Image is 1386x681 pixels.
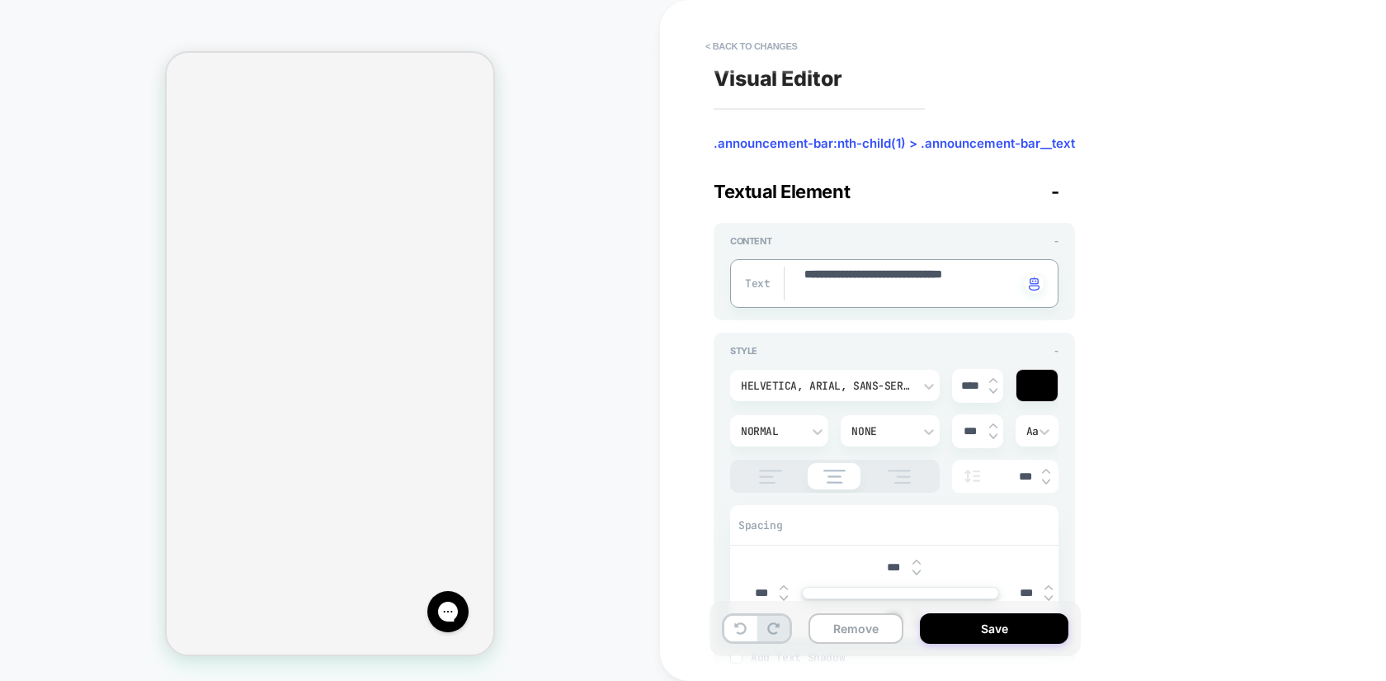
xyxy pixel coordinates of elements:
[1044,584,1053,591] img: up
[745,277,766,291] span: Text
[1042,468,1050,475] img: up
[714,181,850,202] span: Textual Element
[920,613,1068,644] button: Save
[730,345,757,357] span: Style
[714,135,1075,152] span: .announcement-bar:nth-child(1) > .announcement-bar__text
[989,423,997,429] img: up
[714,66,842,91] span: Visual Editor
[1042,479,1050,485] img: down
[741,379,912,393] div: Helvetica, Arial, sans-serif
[851,424,912,438] div: None
[780,595,788,602] img: down
[750,470,791,484] img: align text left
[815,470,855,484] img: align text center
[1044,595,1053,602] img: down
[1051,181,1059,202] span: -
[1029,277,1039,291] img: edit with ai
[252,532,310,585] iframe: Gorgias live chat messenger
[730,235,771,247] span: Content
[912,559,921,565] img: up
[741,424,801,438] div: Normal
[808,613,903,644] button: Remove
[989,388,997,395] img: down
[960,470,985,483] img: line height
[780,584,788,591] img: up
[1026,424,1048,438] div: Aa
[751,650,1058,664] span: Add Text Shadow
[879,470,920,484] img: align text right
[738,518,782,532] span: Spacing
[912,570,921,576] img: down
[1054,235,1058,247] span: -
[1054,345,1058,357] span: -
[989,377,997,384] img: up
[697,33,806,59] button: < Back to changes
[989,433,997,440] img: down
